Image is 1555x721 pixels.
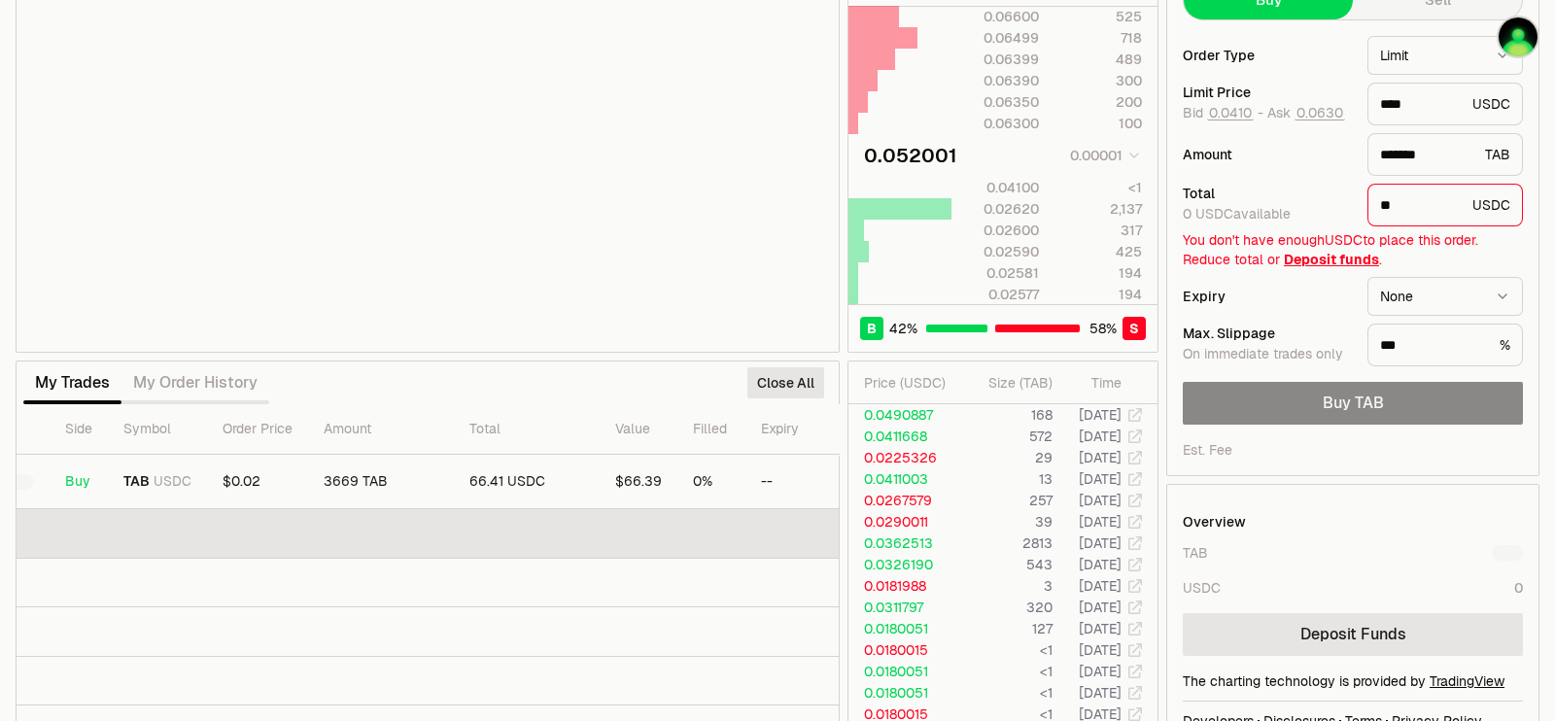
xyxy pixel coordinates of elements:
span: $0.02 [223,472,260,490]
div: TAB [1183,543,1208,563]
div: TAB [1367,133,1523,176]
span: 0 USDC available [1183,205,1291,223]
td: <1 [961,682,1054,704]
time: [DATE] [1079,513,1122,531]
div: 66.41 USDC [469,473,584,491]
div: 317 [1055,221,1142,240]
span: S [1129,319,1139,338]
button: 0.00001 [1064,144,1142,167]
div: 0.02590 [952,242,1039,261]
td: 0.0267579 [848,490,961,511]
div: 0 [1514,578,1523,598]
time: [DATE] [1079,599,1122,616]
div: 194 [1055,285,1142,304]
div: 0.06499 [952,28,1039,48]
div: Max. Slippage [1183,326,1352,340]
div: USDC [1183,578,1221,598]
span: TAB [123,473,150,491]
div: You don't have enough USDC to place this order. Reduce total or . [1183,230,1523,269]
div: 0% [693,473,730,491]
div: 525 [1055,7,1142,26]
button: 0.0410 [1207,105,1254,120]
th: Symbol [108,404,207,455]
td: 257 [961,490,1054,511]
td: 127 [961,618,1054,639]
td: 0.0180051 [848,661,961,682]
span: Bid - [1183,105,1263,122]
time: [DATE] [1079,449,1122,466]
div: 0.06300 [952,114,1039,133]
td: 3 [961,575,1054,597]
time: [DATE] [1079,620,1122,637]
td: 29 [961,447,1054,468]
td: <1 [961,661,1054,682]
time: [DATE] [1079,556,1122,573]
th: Side [50,404,108,455]
time: [DATE] [1079,406,1122,424]
th: Value [600,404,677,455]
td: 543 [961,554,1054,575]
td: 13 [961,468,1054,490]
div: 0.02577 [952,285,1039,304]
div: 718 [1055,28,1142,48]
span: 42 % [889,319,917,338]
td: 320 [961,597,1054,618]
th: Total [454,404,600,455]
div: 300 [1055,71,1142,90]
div: 489 [1055,50,1142,69]
td: 0.0490887 [848,404,961,426]
div: 0.06390 [952,71,1039,90]
th: Order Price [207,404,308,455]
div: Price ( USDC ) [864,373,960,393]
div: Limit Price [1183,86,1352,99]
div: 425 [1055,242,1142,261]
a: Deposit funds [1284,251,1379,268]
td: 2813 [961,532,1054,554]
div: Overview [1183,512,1246,532]
td: <1 [961,639,1054,661]
button: My Trades [23,363,121,402]
time: [DATE] [1079,641,1122,659]
a: TradingView [1430,672,1504,690]
td: 0.0411668 [848,426,961,447]
td: 0.0311797 [848,597,961,618]
div: 194 [1055,263,1142,283]
div: USDC [1367,83,1523,125]
div: 200 [1055,92,1142,112]
div: 0.02600 [952,221,1039,240]
td: 0.0181988 [848,575,961,597]
td: 39 [961,511,1054,532]
td: 572 [961,426,1054,447]
div: 0.06600 [952,7,1039,26]
div: Amount [1183,148,1352,161]
button: My Order History [121,363,269,402]
td: 168 [961,404,1054,426]
div: Total [1183,187,1352,200]
td: 0.0180015 [848,639,961,661]
td: 0.0362513 [848,532,961,554]
div: On immediate trades only [1183,346,1352,363]
time: [DATE] [1079,470,1122,488]
td: 0.0326190 [848,554,961,575]
span: USDC [154,473,191,491]
time: [DATE] [1079,534,1122,552]
button: None [1367,277,1523,316]
div: 0.06399 [952,50,1039,69]
div: USDC [1367,184,1523,226]
div: % [1367,324,1523,366]
a: Deposit Funds [1183,613,1523,656]
div: 3669 TAB [324,473,438,491]
th: Filled [677,404,745,455]
div: Time [1069,373,1122,393]
div: $66.39 [615,473,662,491]
td: 0.0225326 [848,447,961,468]
div: 0.02620 [952,199,1039,219]
div: Order Type [1183,49,1352,62]
div: 0.04100 [952,178,1039,197]
td: -- [745,455,877,509]
time: [DATE] [1079,428,1122,445]
th: Amount [308,404,454,455]
button: Close All [747,367,824,398]
td: 0.0180051 [848,618,961,639]
img: terra1 [1499,17,1538,56]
